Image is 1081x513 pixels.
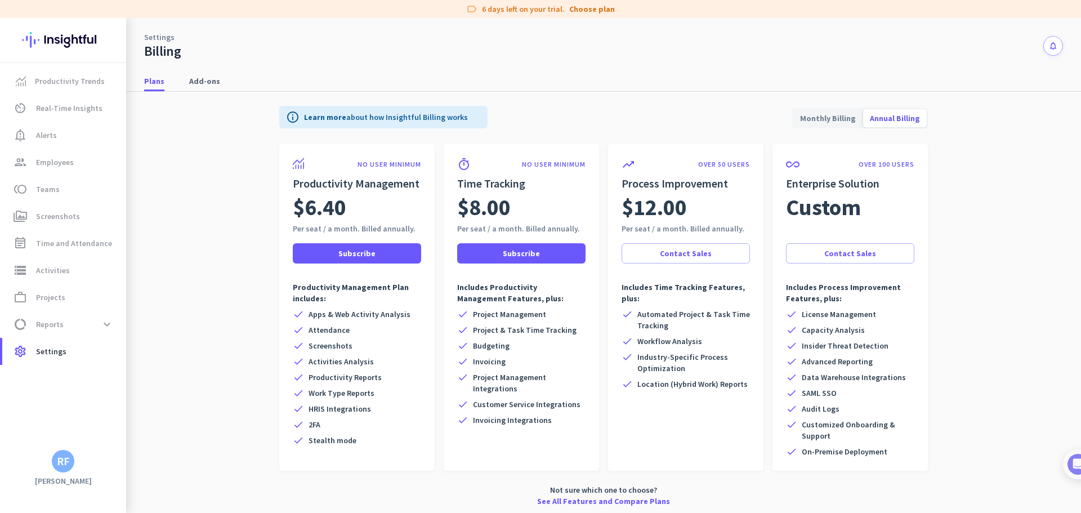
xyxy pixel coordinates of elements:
i: timer [457,158,471,171]
span: Subscribe [503,248,540,259]
a: av_timerReal-Time Insights [2,95,126,122]
span: Real-Time Insights [36,101,102,115]
i: check [786,372,797,383]
p: Includes Time Tracking Features, plus: [622,282,750,304]
span: Industry-Specific Process Optimization [637,351,750,374]
i: check [786,403,797,414]
a: menu-itemProductivity Trends [2,68,126,95]
span: Time and Attendance [36,237,112,250]
i: storage [14,264,27,277]
i: check [622,378,633,390]
h2: Time Tracking [457,176,586,191]
span: Invoicing [473,356,506,367]
p: Includes Process Improvement Features, plus: [786,282,914,304]
i: data_usage [14,318,27,331]
button: Contact Sales [622,243,750,264]
i: group [14,155,27,169]
i: check [457,356,468,367]
span: Reports [36,318,64,331]
span: Stealth mode [309,435,356,446]
i: check [293,372,304,383]
div: Billing [144,43,181,60]
span: Annual Billing [863,105,927,132]
span: Projects [36,291,65,304]
i: event_note [14,237,27,250]
i: notifications [1048,41,1058,51]
span: Capacity Analysis [802,324,865,336]
p: OVER 100 USERS [859,160,914,169]
span: Productivity Reports [309,372,382,383]
span: Screenshots [309,340,352,351]
button: Subscribe [293,243,421,264]
p: OVER 50 USERS [698,160,750,169]
span: Productivity Trends [35,74,105,88]
i: check [457,324,468,336]
span: Audit Logs [802,403,839,414]
i: check [786,419,797,430]
p: Productivity Management Plan includes: [293,282,421,304]
img: Insightful logo [22,18,104,62]
span: Project & Task Time Tracking [473,324,577,336]
i: check [622,336,633,347]
p: NO USER MINIMUM [358,160,421,169]
button: expand_more [97,314,117,334]
div: Per seat / a month. Billed annually. [622,223,750,234]
span: Automated Project & Task Time Tracking [637,309,750,331]
i: notification_important [14,128,27,142]
a: settingsSettings [2,338,126,365]
span: Plans [144,75,164,87]
a: Settings [144,32,175,43]
a: See All Features and Compare Plans [537,496,670,507]
i: check [786,446,797,457]
a: Learn more [304,112,346,122]
a: Contact Sales [786,243,914,264]
i: check [293,419,304,430]
span: Activities Analysis [309,356,374,367]
span: License Management [802,309,876,320]
span: On-Premise Deployment [802,446,887,457]
i: perm_media [14,209,27,223]
span: Project Management [473,309,546,320]
i: check [293,340,304,351]
i: check [457,414,468,426]
span: $12.00 [622,191,687,223]
a: tollTeams [2,176,126,203]
span: Invoicing Integrations [473,414,552,426]
i: info [286,110,300,124]
p: Includes Productivity Management Features, plus: [457,282,586,304]
i: check [457,372,468,383]
span: Budgeting [473,340,510,351]
i: check [622,351,633,363]
div: RF [57,456,70,467]
i: check [293,435,304,446]
i: check [293,387,304,399]
i: check [786,340,797,351]
i: check [786,356,797,367]
span: $8.00 [457,191,511,223]
a: groupEmployees [2,149,126,176]
span: Alerts [36,128,57,142]
span: HRIS Integrations [309,403,371,414]
span: Contact Sales [660,248,712,259]
button: notifications [1043,36,1063,56]
span: Apps & Web Activity Analysis [309,309,410,320]
span: SAML SSO [802,387,837,399]
i: check [457,340,468,351]
span: Contact Sales [824,248,876,259]
i: check [786,324,797,336]
span: Custom [786,191,861,223]
span: Subscribe [338,248,376,259]
h2: Enterprise Solution [786,176,914,191]
span: Activities [36,264,70,277]
p: NO USER MINIMUM [522,160,586,169]
a: event_noteTime and Attendance [2,230,126,257]
span: Customized Onboarding & Support [802,419,914,441]
span: Attendance [309,324,350,336]
a: perm_mediaScreenshots [2,203,126,230]
span: Monthly Billing [793,105,863,132]
span: Settings [36,345,66,358]
i: check [786,309,797,320]
span: Teams [36,182,60,196]
span: $6.40 [293,191,346,223]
